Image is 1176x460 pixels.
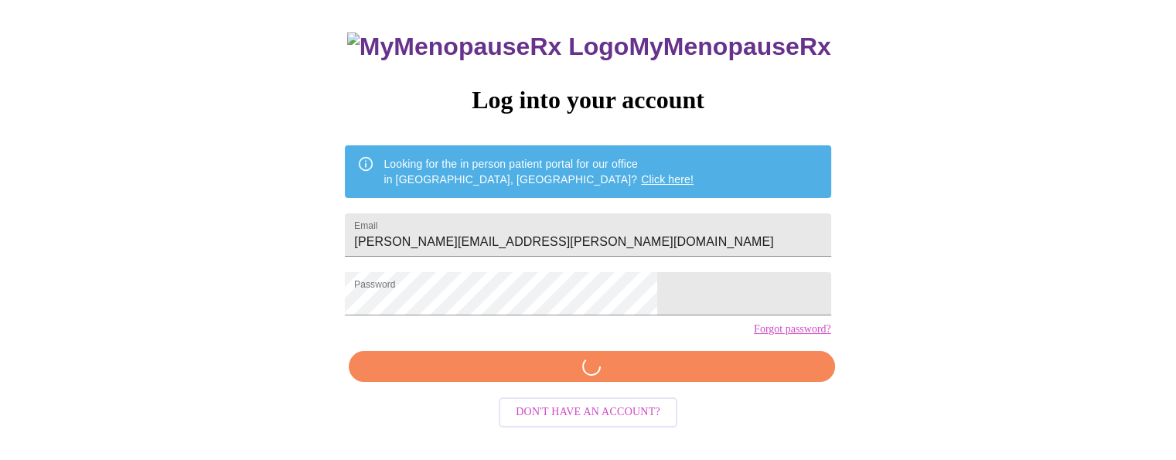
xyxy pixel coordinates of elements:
[347,32,831,61] h3: MyMenopauseRx
[754,323,831,336] a: Forgot password?
[383,150,694,193] div: Looking for the in person patient portal for our office in [GEOGRAPHIC_DATA], [GEOGRAPHIC_DATA]?
[641,173,694,186] a: Click here!
[347,32,629,61] img: MyMenopauseRx Logo
[495,404,681,417] a: Don't have an account?
[516,403,660,422] span: Don't have an account?
[345,86,830,114] h3: Log into your account
[499,397,677,428] button: Don't have an account?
